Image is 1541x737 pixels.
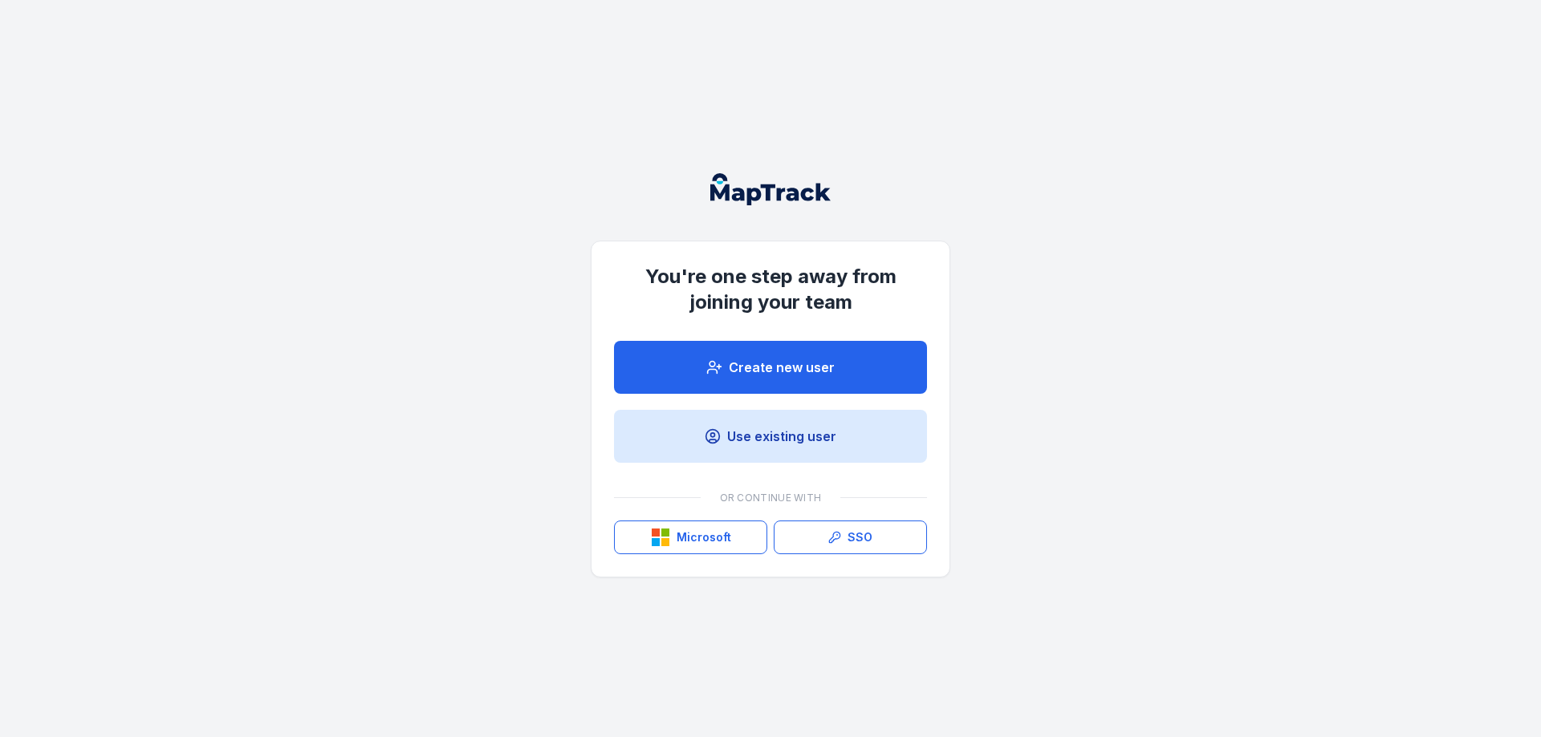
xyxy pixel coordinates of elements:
a: Use existing user [614,410,927,463]
nav: Global [685,173,856,205]
h1: You're one step away from joining your team [614,264,927,315]
a: SSO [774,520,927,554]
a: Create new user [614,341,927,394]
button: Microsoft [614,520,767,554]
div: Or continue with [614,482,927,514]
